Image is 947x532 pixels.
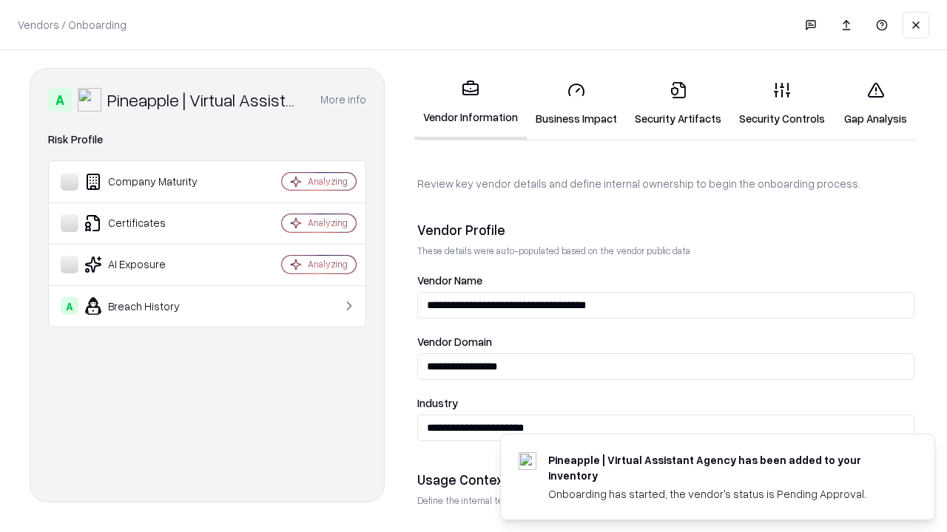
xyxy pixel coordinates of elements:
div: Analyzing [308,258,348,270]
label: Industry [417,398,914,409]
div: AI Exposure [61,256,237,273]
div: Breach History [61,297,237,315]
img: trypineapple.com [519,452,536,470]
div: Analyzing [308,175,348,188]
a: Vendor Information [414,68,527,140]
p: Review key vendor details and define internal ownership to begin the onboarding process. [417,176,914,191]
img: Pineapple | Virtual Assistant Agency [78,88,101,112]
p: These details were auto-populated based on the vendor public data [417,245,914,257]
div: Analyzing [308,216,348,229]
div: A [61,297,78,315]
div: Usage Context [417,471,914,488]
p: Define the internal team and reason for using this vendor. This helps assess business relevance a... [417,494,914,507]
a: Security Artifacts [626,69,730,138]
div: Risk Profile [48,131,366,149]
div: Onboarding has started, the vendor's status is Pending Approval. [548,486,899,502]
div: Pineapple | Virtual Assistant Agency [107,88,303,112]
div: A [48,88,72,112]
div: Company Maturity [61,173,237,191]
label: Vendor Name [417,275,914,286]
button: More info [320,86,366,113]
div: Pineapple | Virtual Assistant Agency has been added to your inventory [548,452,899,483]
a: Gap Analysis [834,69,917,138]
div: Certificates [61,214,237,232]
a: Security Controls [730,69,834,138]
label: Vendor Domain [417,336,914,347]
p: Vendors / Onboarding [18,17,127,33]
div: Vendor Profile [417,221,914,239]
a: Business Impact [527,69,626,138]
